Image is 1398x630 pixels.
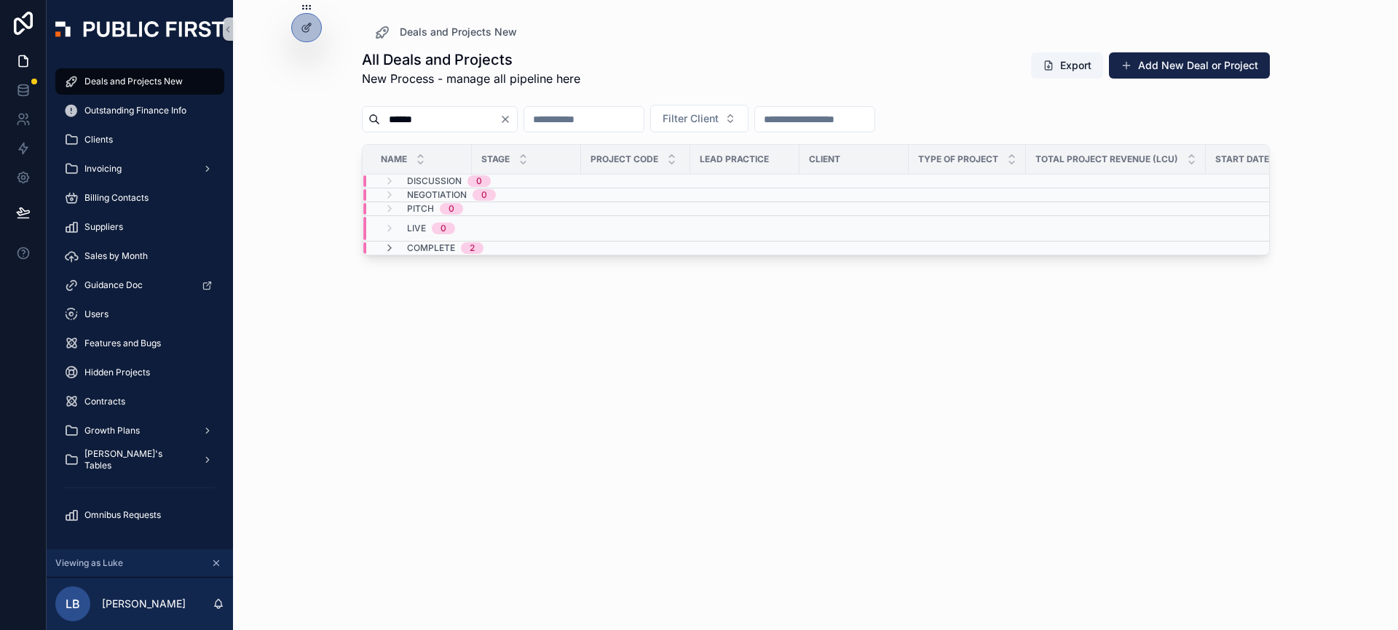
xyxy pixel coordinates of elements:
h1: All Deals and Projects [362,49,580,70]
span: Deals and Projects New [84,76,183,87]
span: Total Project Revenue (LCU) [1035,153,1178,165]
span: Hidden Projects [84,367,150,378]
span: Features and Bugs [84,338,161,349]
button: Select Button [650,105,749,132]
span: Viewing as Luke [55,557,123,569]
a: Billing Contacts [55,185,224,211]
span: Suppliers [84,221,123,233]
span: Live [407,223,426,234]
a: Features and Bugs [55,330,224,356]
p: [PERSON_NAME] [102,597,186,611]
span: Invoicing [84,163,122,175]
span: Complete [407,242,455,254]
div: 0 [441,223,446,234]
div: scrollable content [47,58,233,547]
a: Contracts [55,388,224,415]
span: Client [809,153,840,165]
div: 2 [470,242,475,254]
span: LB [66,595,80,613]
span: Negotiation [407,189,467,201]
a: Users [55,301,224,327]
span: [PERSON_NAME]'s Tables [84,448,191,471]
span: Pitch [407,203,434,215]
span: Billing Contacts [84,192,149,204]
span: Outstanding Finance Info [84,105,186,116]
span: Users [84,308,108,320]
span: Deals and Projects New [400,25,517,39]
span: Guidance Doc [84,279,143,291]
span: Lead Practice [700,153,769,165]
button: Export [1031,52,1103,79]
span: Sales by Month [84,250,148,262]
span: Growth Plans [84,425,140,436]
span: Clients [84,134,113,145]
a: Sales by Month [55,243,224,269]
div: 0 [449,203,454,215]
button: Clear [499,113,517,125]
img: App logo [55,21,224,37]
span: Name [381,153,407,165]
a: Outstanding Finance Info [55,97,224,124]
span: Stage [481,153,510,165]
a: Omnibus Requests [55,502,224,528]
a: Growth Plans [55,418,224,444]
span: New Process - manage all pipeline here [362,70,580,87]
span: Project Code [591,153,658,165]
span: Discussion [407,175,462,187]
div: 0 [476,175,482,187]
span: Filter Client [663,111,719,126]
a: Deals and Projects New [55,68,224,95]
a: Guidance Doc [55,272,224,298]
button: Add New Deal or Project [1109,52,1270,79]
a: [PERSON_NAME]'s Tables [55,447,224,473]
span: Type of Project [918,153,998,165]
a: Clients [55,127,224,153]
a: Suppliers [55,214,224,240]
span: Start Date [1215,153,1269,165]
a: Deals and Projects New [374,23,517,41]
a: Hidden Projects [55,359,224,386]
span: Omnibus Requests [84,509,161,521]
span: Contracts [84,396,125,407]
div: 0 [481,189,487,201]
a: Invoicing [55,156,224,182]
